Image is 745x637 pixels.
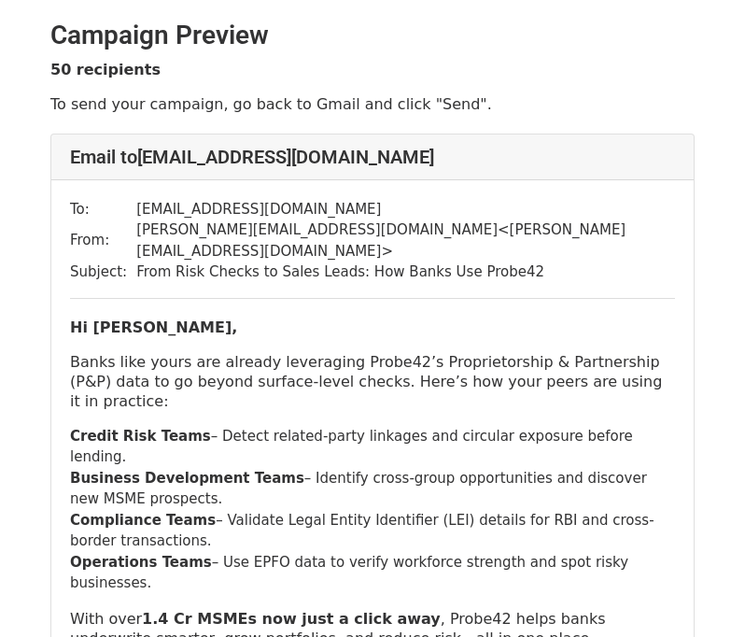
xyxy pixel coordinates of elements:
[136,199,675,220] td: [EMAIL_ADDRESS][DOMAIN_NAME]
[142,610,441,628] strong: 1.4 Cr MSMEs now just a click away
[70,146,675,168] h4: Email to [EMAIL_ADDRESS][DOMAIN_NAME]
[50,20,695,51] h2: Campaign Preview
[50,61,161,78] strong: 50 recipients
[70,352,675,411] p: Banks like yours are already leveraging Probe42’s Proprietorship & Partnership (P&P) data to go b...
[70,468,675,510] li: – Identify cross-group opportunities and discover new MSME prospects.
[70,318,237,336] b: Hi [PERSON_NAME],
[70,428,211,445] strong: Credit Risk Teams
[70,552,675,594] li: – Use EPFO data to verify workforce strength and spot risky businesses.
[70,470,304,487] strong: Business Development Teams
[136,219,675,262] td: [PERSON_NAME][EMAIL_ADDRESS][DOMAIN_NAME] < [PERSON_NAME][EMAIL_ADDRESS][DOMAIN_NAME] >
[70,199,136,220] td: To:
[70,510,675,552] li: – Validate Legal Entity Identifier (LEI) details for RBI and cross-border transactions.
[70,554,212,571] strong: Operations Teams
[136,262,675,283] td: From Risk Checks to Sales Leads: How Banks Use Probe42
[70,426,675,468] li: – Detect related-party linkages and circular exposure before lending.
[50,94,695,114] p: To send your campaign, go back to Gmail and click "Send".
[70,262,136,283] td: Subject:
[70,512,216,529] strong: Compliance Teams
[70,219,136,262] td: From:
